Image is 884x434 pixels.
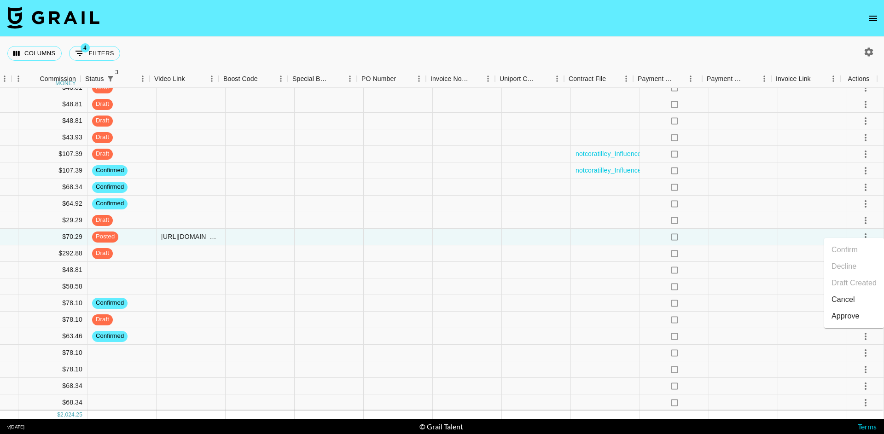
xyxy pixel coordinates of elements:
[858,345,873,361] button: select merge strategy
[396,72,409,85] button: Sort
[104,72,117,85] button: Show filters
[576,166,809,175] a: notcoratilley_Influencer Promotion Terms-KOL_DFSYYYXKOL20250724002.pdf
[18,262,87,278] div: $48.81
[7,6,99,29] img: Grail Talent
[7,46,62,61] button: Select columns
[18,113,87,129] div: $48.81
[638,70,674,88] div: Payment Sent
[18,345,87,361] div: $78.10
[430,70,468,88] div: Invoice Notes
[274,72,288,86] button: Menu
[18,312,87,328] div: $78.10
[104,72,117,85] div: 3 active filters
[92,249,113,258] span: draft
[18,96,87,113] div: $48.81
[858,146,873,162] button: select merge strategy
[330,72,343,85] button: Sort
[40,70,76,88] div: Commission
[744,72,757,85] button: Sort
[495,70,564,88] div: Uniport Contact Email
[18,361,87,378] div: $78.10
[858,422,877,431] a: Terms
[69,46,120,61] button: Show filters
[858,80,873,96] button: select merge strategy
[161,232,221,241] div: https://www.tiktok.com/@rosee_20/video/7541831217662921997?is_from_webapp=1&sender_device=pc&web_...
[12,72,25,86] button: Menu
[858,213,873,228] button: select merge strategy
[412,72,426,86] button: Menu
[606,72,619,85] button: Sort
[57,411,60,419] div: $
[537,72,550,85] button: Sort
[117,72,130,85] button: Sort
[150,70,219,88] div: Video Link
[757,72,771,86] button: Menu
[18,394,87,411] div: $68.34
[481,72,495,86] button: Menu
[674,72,686,85] button: Sort
[92,133,113,142] span: draft
[576,149,809,158] a: notcoratilley_Influencer Promotion Terms-KOL_DFSYYYXKOL20250724002.pdf
[858,179,873,195] button: select merge strategy
[18,278,87,295] div: $58.58
[858,329,873,344] button: select merge strategy
[136,72,150,86] button: Menu
[776,70,811,88] div: Invoice Link
[258,72,271,85] button: Sort
[288,70,357,88] div: Special Booking Type
[92,332,128,341] span: confirmed
[81,43,90,52] span: 4
[840,70,877,88] div: Actions
[500,70,537,88] div: Uniport Contact Email
[18,229,87,245] div: $70.29
[18,129,87,146] div: $43.93
[826,72,840,86] button: Menu
[858,395,873,411] button: select merge strategy
[92,183,128,191] span: confirmed
[18,196,87,212] div: $64.92
[92,100,113,109] span: draft
[18,378,87,394] div: $68.34
[219,70,288,88] div: Boost Code
[18,179,87,196] div: $68.34
[27,72,40,85] button: Sort
[18,146,87,162] div: $107.39
[858,130,873,145] button: select merge strategy
[771,70,840,88] div: Invoice Link
[81,70,150,88] div: Status
[92,216,113,225] span: draft
[858,362,873,377] button: select merge strategy
[292,70,330,88] div: Special Booking Type
[684,72,698,86] button: Menu
[426,70,495,88] div: Invoice Notes
[564,70,633,88] div: Contract File
[7,424,24,430] div: v [DATE]
[92,199,128,208] span: confirmed
[619,72,633,86] button: Menu
[85,70,104,88] div: Status
[92,116,113,125] span: draft
[832,311,860,322] div: Approve
[357,70,426,88] div: PO Number
[858,196,873,212] button: select merge strategy
[361,70,396,88] div: PO Number
[223,70,258,88] div: Boost Code
[205,72,219,86] button: Menu
[154,70,185,88] div: Video Link
[92,299,128,307] span: confirmed
[92,232,118,241] span: posted
[858,163,873,179] button: select merge strategy
[18,162,87,179] div: $107.39
[858,113,873,129] button: select merge strategy
[419,422,463,431] div: © Grail Talent
[60,411,82,419] div: 2,024.25
[858,97,873,112] button: select merge strategy
[55,81,76,86] div: money
[468,72,481,85] button: Sort
[811,72,824,85] button: Sort
[18,245,87,262] div: $292.88
[92,315,113,324] span: draft
[18,328,87,345] div: $63.46
[864,9,882,28] button: open drawer
[707,70,744,88] div: Payment Sent Date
